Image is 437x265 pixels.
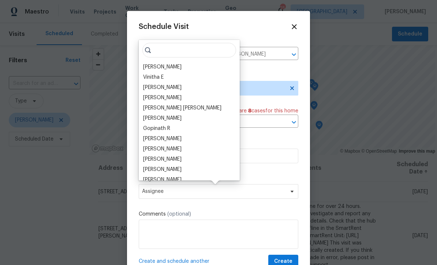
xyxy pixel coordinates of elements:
label: Home [139,40,298,47]
div: [PERSON_NAME] [PERSON_NAME] [143,104,221,112]
span: 8 [248,108,251,113]
span: Schedule Visit [139,23,189,30]
span: (optional) [167,212,191,217]
div: [PERSON_NAME] [143,145,182,153]
span: There are case s for this home [225,107,298,115]
div: Vinitha E [143,74,164,81]
div: [PERSON_NAME] [143,135,182,142]
div: [PERSON_NAME] [143,94,182,101]
div: [PERSON_NAME] [143,115,182,122]
label: Comments [139,210,298,218]
div: [PERSON_NAME] [143,156,182,163]
button: Open [289,49,299,60]
button: Open [289,117,299,127]
div: [PERSON_NAME] [143,166,182,173]
div: [PERSON_NAME] [143,63,182,71]
div: [PERSON_NAME] [143,84,182,91]
span: Create and schedule another [139,258,209,265]
div: [PERSON_NAME] [143,176,182,183]
span: Close [290,23,298,31]
div: Gopinath R [143,125,170,132]
span: Assignee [142,189,285,194]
